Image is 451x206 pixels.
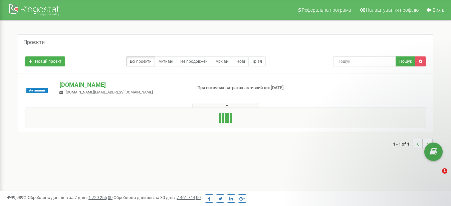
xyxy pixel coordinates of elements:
[248,56,266,66] a: Тріал
[366,7,419,13] span: Налаштування профілю
[212,56,233,66] a: Архівні
[88,195,112,200] u: 1 729 255,00
[393,132,433,156] nav: ...
[433,7,444,13] span: Вихід
[155,56,177,66] a: Активні
[25,56,65,66] a: Новий проєкт
[114,195,201,200] span: Оброблено дзвінків за 30 днів :
[59,80,186,89] p: [DOMAIN_NAME]
[393,139,413,149] span: 1 - 1 of 1
[442,168,447,174] span: 1
[302,7,351,13] span: Реферальна програма
[333,56,396,66] input: Пошук
[177,56,212,66] a: Не продовжені
[66,90,153,94] span: [DOMAIN_NAME][EMAIL_ADDRESS][DOMAIN_NAME]
[7,195,27,200] span: 99,989%
[177,195,201,200] u: 7 461 744,00
[126,56,155,66] a: Всі проєкти
[28,195,112,200] span: Оброблено дзвінків за 7 днів :
[23,39,45,45] h5: Проєкти
[396,56,416,66] button: Пошук
[428,168,444,184] iframe: Intercom live chat
[233,56,249,66] a: Нові
[26,88,48,93] span: Активний
[197,85,290,91] p: При поточних витратах активний до: [DATE]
